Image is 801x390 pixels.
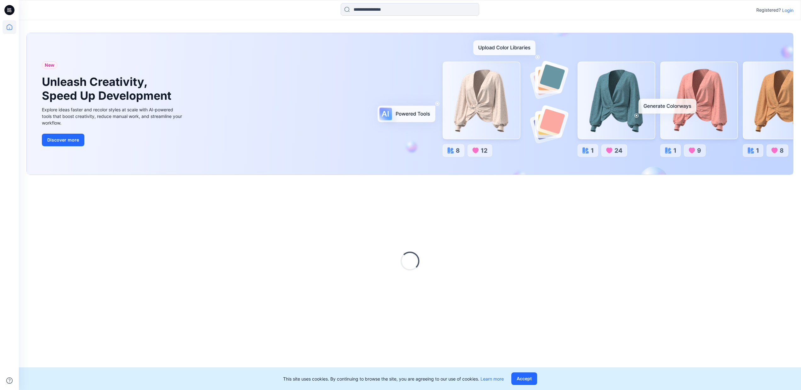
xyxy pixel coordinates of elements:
[42,75,174,102] h1: Unleash Creativity, Speed Up Development
[782,7,793,14] p: Login
[283,376,504,382] p: This site uses cookies. By continuing to browse the site, you are agreeing to our use of cookies.
[511,372,537,385] button: Accept
[756,6,781,14] p: Registered?
[42,106,184,126] div: Explore ideas faster and recolor styles at scale with AI-powered tools that boost creativity, red...
[42,134,184,146] a: Discover more
[42,134,84,146] button: Discover more
[480,376,504,382] a: Learn more
[45,61,54,69] span: New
